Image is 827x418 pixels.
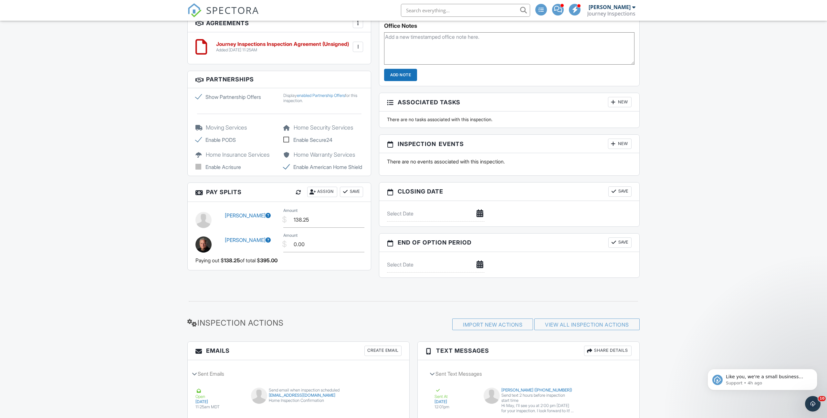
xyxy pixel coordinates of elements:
span: Associated Tasks [398,98,460,107]
div: Added [DATE] 11:25AM [216,47,349,53]
p: Message from Support, sent 4h ago [28,25,111,31]
div: Journey Inspections [587,10,635,17]
div: [DATE] [195,399,243,404]
span: 10 [818,396,826,401]
span: Events [439,140,464,148]
h6: Journey Inspections Inspection Agreement (Unsigned) [216,41,349,47]
div: 11:25am MDT [195,404,243,410]
div: There are no tasks associated with this inspection. [383,116,635,123]
a: [PERSON_NAME] [225,237,271,243]
h5: Home Warranty Services [283,152,363,158]
h3: Agreements [188,14,371,32]
div: [PERSON_NAME] [589,4,631,10]
iframe: Intercom notifications message [698,355,827,401]
div: Display for this inspection. [283,93,363,103]
label: Enable PODS [195,136,276,144]
input: Add Note [384,69,417,81]
div: Open [195,388,243,399]
span: 395.00 [260,257,277,264]
div: Sent At [434,388,476,399]
input: Select Date [387,257,484,273]
div: 12:01pm [434,404,476,410]
button: Save [340,187,363,197]
span: of total $ [240,257,260,264]
input: Search everything... [401,4,530,17]
h3: Emails [188,342,409,360]
label: Amount [283,233,298,238]
a: View All Inspection Actions [545,321,629,328]
div: [DATE] [434,399,476,404]
div: Assign [307,187,337,197]
div: $ [282,239,287,250]
button: Save [608,186,632,197]
img: default-user-f0147aede5fd5fa78ca7ade42f37bd4542148d508eef1c3d3ea960f66861d68b.jpg [251,388,267,404]
div: [PERSON_NAME] ([PHONE_NUMBER]) [484,388,574,393]
a: Journey Inspections Inspection Agreement (Unsigned) Added [DATE] 11:25AM [216,41,349,53]
label: Enable American Home Shield [283,163,363,171]
h5: Home Insurance Services [195,152,276,158]
img: default-user-f0147aede5fd5fa78ca7ade42f37bd4542148d508eef1c3d3ea960f66861d68b.jpg [195,212,212,228]
h3: Text Messages [418,342,639,360]
div: Send email when inspection scheduled [251,388,346,393]
span: End of Option Period [398,238,472,247]
div: Office Notes [384,23,634,29]
div: Sent Text Messages [425,365,632,382]
label: Amount [283,208,298,214]
div: Hi May, I'll see you at 2:00 pm [DATE] for your inspection. I look forward to it! - [GEOGRAPHIC_D... [501,403,574,413]
span: Inspection [398,140,436,148]
div: Create Email [364,346,402,356]
div: Home Inspection Confirmation [251,398,346,403]
h5: Moving Services [195,124,276,131]
h3: Partnerships [188,71,371,88]
div: New [608,97,632,107]
span: 138.25 [224,257,240,264]
h3: Inspection Actions [187,319,333,327]
a: SPECTORA [187,9,259,22]
span: SPECTORA [206,3,259,17]
span: Paying out $ [195,257,224,264]
div: Sent Emails [188,365,409,382]
img: journey07web_cropped.jpg [195,236,212,253]
span: Closing date [398,187,443,196]
div: Send text 2 hours before inspection start time [484,393,574,403]
div: Import New Actions [452,319,533,330]
div: Share Details [584,346,632,356]
iframe: Intercom live chat [805,396,821,412]
a: enabled Partnership Offers [297,93,345,98]
div: New [608,139,632,149]
img: The Best Home Inspection Software - Spectora [187,3,202,17]
label: Enable Secure24 [283,136,363,144]
a: [PERSON_NAME] [225,212,271,219]
div: $ [282,214,287,225]
input: Select Date [387,206,484,222]
div: [EMAIL_ADDRESS][DOMAIN_NAME] [251,393,346,398]
button: Save [608,237,632,248]
label: Enable Acrisure [195,163,276,171]
label: Show Partnership Offers [195,93,276,101]
img: default-user-f0147aede5fd5fa78ca7ade42f37bd4542148d508eef1c3d3ea960f66861d68b.jpg [484,388,500,404]
h5: Home Security Services [283,124,363,131]
p: There are no events associated with this inspection. [387,158,632,165]
span: Like you, we're a small business that relies on reviews to grow. If you have a few minutes, we'd ... [28,19,110,56]
h3: Pay Splits [188,183,371,202]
